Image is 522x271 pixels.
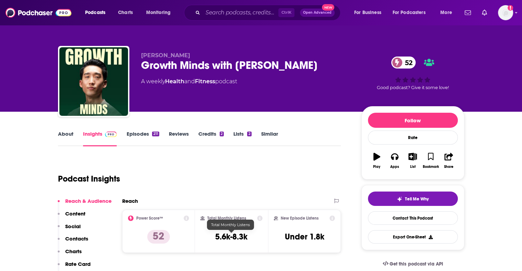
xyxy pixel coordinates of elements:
[58,210,85,223] button: Content
[388,7,436,18] button: open menu
[58,248,82,261] button: Charts
[190,5,347,21] div: Search podcasts, credits, & more...
[136,216,163,221] h2: Power Score™
[508,5,513,11] svg: Add a profile image
[479,7,490,19] a: Show notifications dropdown
[80,7,114,18] button: open menu
[390,261,443,267] span: Get this podcast via API
[436,7,461,18] button: open menu
[498,5,513,20] button: Show profile menu
[440,8,452,17] span: More
[141,52,190,59] span: [PERSON_NAME]
[462,7,474,19] a: Show notifications dropdown
[215,232,247,242] h3: 5.6k-8.3k
[368,211,458,225] a: Contact This Podcast
[59,47,128,116] img: Growth Minds with Sean Kim
[300,9,335,17] button: Open AdvancedNew
[498,5,513,20] img: User Profile
[354,8,381,17] span: For Business
[404,148,421,173] button: List
[141,77,237,86] div: A weekly podcast
[211,222,250,227] span: Total Monthly Listens
[398,57,416,69] span: 52
[122,198,138,204] h2: Reach
[368,113,458,128] button: Follow
[58,131,73,146] a: About
[198,131,224,146] a: Credits2
[114,7,137,18] a: Charts
[5,6,71,19] img: Podchaser - Follow, Share and Rate Podcasts
[83,131,117,146] a: InsightsPodchaser Pro
[65,210,85,217] p: Content
[58,198,112,210] button: Reach & Audience
[361,52,464,95] div: 52Good podcast? Give it some love!
[165,78,184,85] a: Health
[220,132,224,136] div: 2
[397,196,402,202] img: tell me why sparkle
[390,165,399,169] div: Apps
[405,196,429,202] span: Tell Me Why
[233,131,251,146] a: Lists2
[58,235,88,248] button: Contacts
[141,7,179,18] button: open menu
[322,4,334,11] span: New
[58,174,120,184] h1: Podcast Insights
[393,8,426,17] span: For Podcasters
[207,216,246,221] h2: Total Monthly Listens
[349,7,390,18] button: open menu
[65,248,82,255] p: Charts
[373,165,380,169] div: Play
[85,8,105,17] span: Podcasts
[147,230,170,244] p: 52
[105,132,117,137] img: Podchaser Pro
[152,132,159,136] div: 211
[146,8,171,17] span: Monitoring
[368,148,386,173] button: Play
[391,57,416,69] a: 52
[278,8,294,17] span: Ctrl K
[498,5,513,20] span: Logged in as GregKubie
[422,165,439,169] div: Bookmark
[281,216,318,221] h2: New Episode Listens
[440,148,457,173] button: Share
[368,131,458,145] div: Rate
[184,78,195,85] span: and
[386,148,404,173] button: Apps
[65,223,81,230] p: Social
[247,132,251,136] div: 2
[368,192,458,206] button: tell me why sparkleTell Me Why
[377,85,449,90] span: Good podcast? Give it some love!
[65,198,112,204] p: Reach & Audience
[65,261,91,267] p: Rate Card
[422,148,440,173] button: Bookmark
[303,11,332,14] span: Open Advanced
[203,7,278,18] input: Search podcasts, credits, & more...
[169,131,189,146] a: Reviews
[444,165,453,169] div: Share
[410,165,416,169] div: List
[261,131,278,146] a: Similar
[65,235,88,242] p: Contacts
[285,232,324,242] h3: Under 1.8k
[126,131,159,146] a: Episodes211
[118,8,133,17] span: Charts
[195,78,215,85] a: Fitness
[368,230,458,244] button: Export One-Sheet
[58,223,81,236] button: Social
